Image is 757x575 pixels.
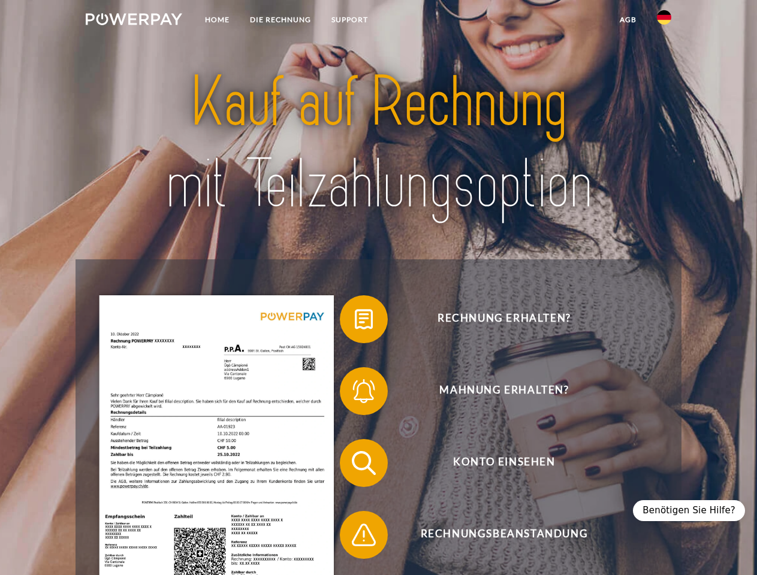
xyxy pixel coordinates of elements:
span: Konto einsehen [357,439,651,487]
img: qb_bill.svg [349,304,379,334]
span: Rechnung erhalten? [357,295,651,343]
img: de [657,10,671,25]
img: title-powerpay_de.svg [114,57,643,229]
img: logo-powerpay-white.svg [86,13,182,25]
span: Rechnungsbeanstandung [357,511,651,559]
button: Rechnung erhalten? [340,295,652,343]
a: Home [195,9,240,31]
a: SUPPORT [321,9,378,31]
button: Rechnungsbeanstandung [340,511,652,559]
a: agb [610,9,647,31]
img: qb_warning.svg [349,520,379,550]
button: Konto einsehen [340,439,652,487]
img: qb_bell.svg [349,376,379,406]
img: qb_search.svg [349,448,379,478]
div: Benötigen Sie Hilfe? [633,500,745,521]
button: Mahnung erhalten? [340,367,652,415]
a: DIE RECHNUNG [240,9,321,31]
span: Mahnung erhalten? [357,367,651,415]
